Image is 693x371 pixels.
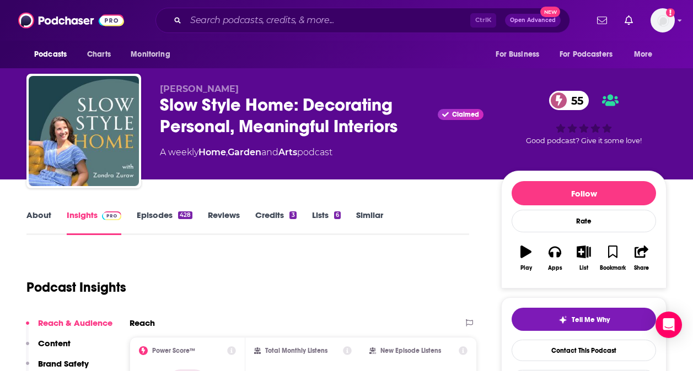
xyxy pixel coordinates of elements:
[452,112,479,117] span: Claimed
[512,181,656,205] button: Follow
[520,265,532,271] div: Play
[620,11,637,30] a: Show notifications dropdown
[501,84,667,152] div: 55Good podcast? Give it some love!
[80,44,117,65] a: Charts
[510,18,556,23] span: Open Advanced
[496,47,539,62] span: For Business
[26,210,51,235] a: About
[130,318,155,328] h2: Reach
[470,13,496,28] span: Ctrl K
[634,265,649,271] div: Share
[208,210,240,235] a: Reviews
[634,47,653,62] span: More
[666,8,675,17] svg: Add a profile image
[29,76,139,186] img: Slow Style Home: Decorating Personal, Meaningful Interiors
[34,47,67,62] span: Podcasts
[540,7,560,17] span: New
[526,137,642,145] span: Good podcast? Give it some love!
[289,211,296,219] div: 3
[334,211,341,219] div: 6
[549,91,589,110] a: 55
[548,265,562,271] div: Apps
[651,8,675,32] button: Show profile menu
[505,14,561,27] button: Open AdvancedNew
[579,265,588,271] div: List
[626,44,667,65] button: open menu
[312,210,341,235] a: Lists6
[102,211,121,220] img: Podchaser Pro
[600,265,626,271] div: Bookmark
[152,347,195,354] h2: Power Score™
[278,147,297,157] a: Arts
[265,347,327,354] h2: Total Monthly Listens
[598,238,627,278] button: Bookmark
[137,210,192,235] a: Episodes428
[572,315,610,324] span: Tell Me Why
[87,47,111,62] span: Charts
[38,318,112,328] p: Reach & Audience
[651,8,675,32] img: User Profile
[261,147,278,157] span: and
[160,84,239,94] span: [PERSON_NAME]
[558,315,567,324] img: tell me why sparkle
[226,147,228,157] span: ,
[18,10,124,31] img: Podchaser - Follow, Share and Rate Podcasts
[651,8,675,32] span: Logged in as alisontucker
[255,210,296,235] a: Credits3
[131,47,170,62] span: Monitoring
[178,211,192,219] div: 428
[26,279,126,296] h1: Podcast Insights
[26,318,112,338] button: Reach & Audience
[186,12,470,29] input: Search podcasts, credits, & more...
[540,238,569,278] button: Apps
[155,8,570,33] div: Search podcasts, credits, & more...
[488,44,553,65] button: open menu
[570,238,598,278] button: List
[67,210,121,235] a: InsightsPodchaser Pro
[512,238,540,278] button: Play
[512,210,656,232] div: Rate
[38,358,89,369] p: Brand Safety
[198,147,226,157] a: Home
[552,44,628,65] button: open menu
[512,340,656,361] a: Contact This Podcast
[123,44,184,65] button: open menu
[160,146,332,159] div: A weekly podcast
[560,47,613,62] span: For Podcasters
[38,338,71,348] p: Content
[656,312,682,338] div: Open Intercom Messenger
[228,147,261,157] a: Garden
[560,91,589,110] span: 55
[356,210,383,235] a: Similar
[593,11,611,30] a: Show notifications dropdown
[627,238,656,278] button: Share
[26,338,71,358] button: Content
[380,347,441,354] h2: New Episode Listens
[26,44,81,65] button: open menu
[512,308,656,331] button: tell me why sparkleTell Me Why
